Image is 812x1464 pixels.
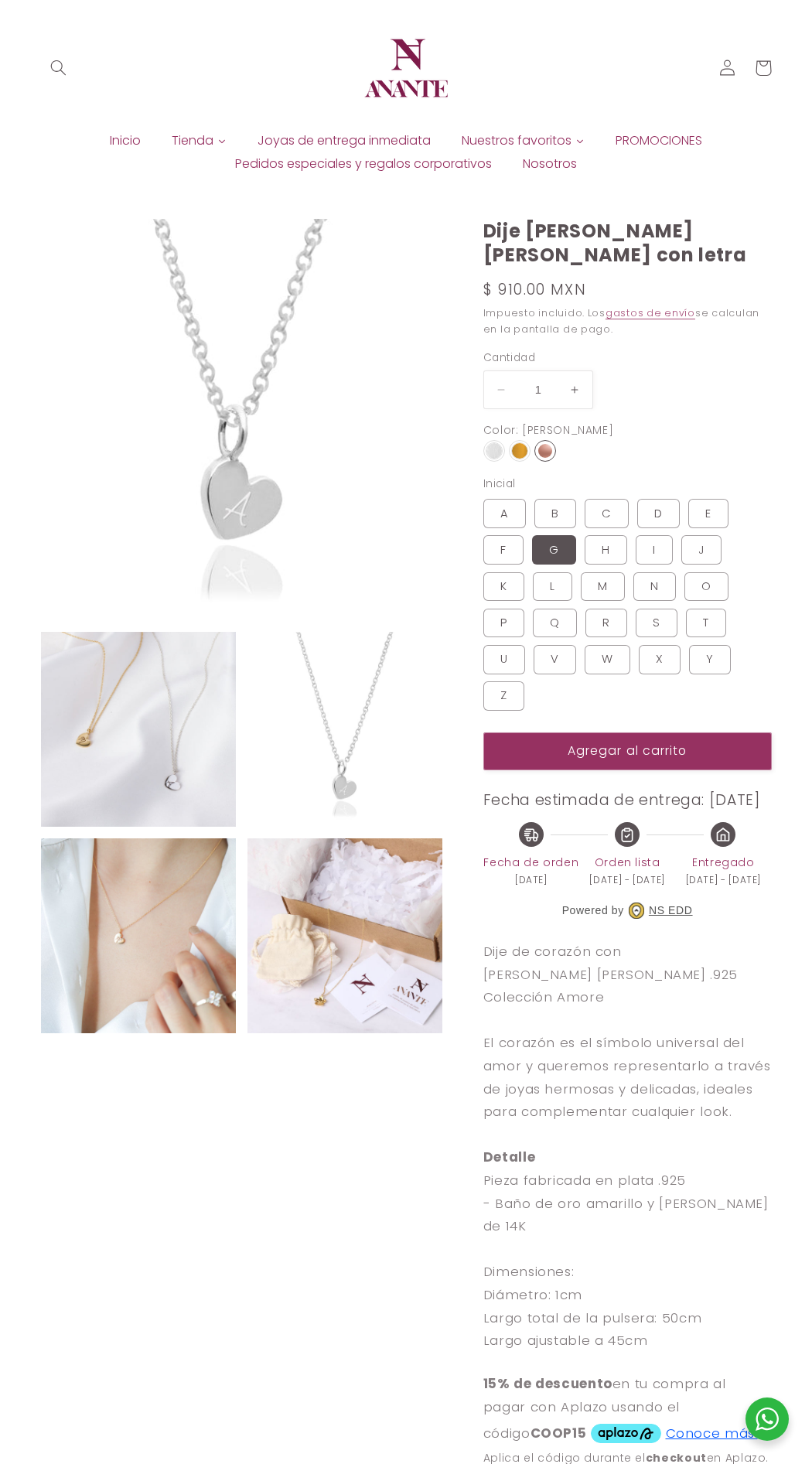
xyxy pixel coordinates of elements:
span: [DATE] - [DATE] [686,872,761,889]
a: Anante Joyería | Diseño en plata y oro [353,15,459,121]
h1: Dije [PERSON_NAME] [PERSON_NAME] con letra [483,219,772,267]
div: Impuesto incluido. Los se calculan en la pantalla de pago. [483,305,772,338]
span: Nosotros [523,155,577,172]
label: J [681,535,722,565]
a: Nuestros favoritos [446,129,600,152]
span: El corazón es el símbolo universal del amor y queremos representarlo a través de joyas hermosas y... [483,1033,771,1350]
span: Tienda [172,132,213,149]
label: P [483,609,524,638]
span: Dije de corazón con [PERSON_NAME] [PERSON_NAME] .925 Colección Amore [483,942,738,1006]
a: NS EDD [649,901,693,920]
span: [DATE] - [DATE] [589,872,664,889]
label: L [533,572,572,602]
a: Nosotros [507,152,592,176]
label: S [636,609,677,638]
a: Tienda [156,129,242,152]
div: Color [483,421,516,440]
a: Inicio [94,129,156,152]
label: M [581,572,625,602]
img: amoreconiniciale_A1.jpg [41,219,442,621]
label: G [532,535,576,565]
label: Y [689,645,731,674]
div: : [PERSON_NAME] [516,421,613,440]
img: NS EDD Logo [629,903,644,919]
span: Powered by [562,901,624,920]
span: Entregado [675,853,771,872]
span: Joyas de entrega inmediata [258,132,431,149]
img: empaque_a0900533-dd0c-487b-a840-0e99259a16dc.jpg [247,838,442,1033]
label: Cantidad [483,350,772,366]
strong: Detalle [483,1148,535,1166]
span: Pedidos especiales y regalos corporativos [235,155,492,172]
summary: Búsqueda [41,50,77,86]
legend: Inicial [483,476,517,492]
label: A [483,499,526,528]
img: Anante Joyería | Diseño en plata y oro [360,22,452,114]
img: 022P01.1_M.jpg [41,838,236,1033]
label: U [483,645,525,674]
label: R [585,609,627,638]
span: PROMOCIONES [616,132,702,149]
button: Agregar al carrito [483,732,772,770]
label: I [636,535,673,565]
span: Inicio [110,132,141,149]
a: gastos de envío [606,306,695,319]
label: X [639,645,681,674]
label: C [585,499,629,528]
a: Pedidos especiales y regalos corporativos [220,152,507,176]
h3: Fecha estimada de entrega: [DATE] [483,791,772,810]
label: Q [533,609,577,638]
label: H [585,535,627,565]
span: [DATE] [515,872,548,889]
label: T [686,609,726,638]
label: D [637,499,680,528]
label: O [684,572,728,602]
span: Fecha de orden [483,853,579,872]
label: F [483,535,524,565]
label: B [534,499,576,528]
a: PROMOCIONES [600,129,718,152]
span: $ 910.00 MXN [483,279,586,301]
label: E [688,499,728,528]
label: K [483,572,524,602]
span: Orden lista [579,853,675,872]
img: amoreconiniciale_A.jpg [247,632,442,827]
a: Joyas de entrega inmediata [242,129,446,152]
label: W [585,645,630,674]
img: 273806150_823382169059344_397304039075077537_n.jpg [41,632,236,827]
label: Z [483,681,524,711]
label: V [534,645,576,674]
span: Nuestros favoritos [462,132,571,149]
label: N [633,572,676,602]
